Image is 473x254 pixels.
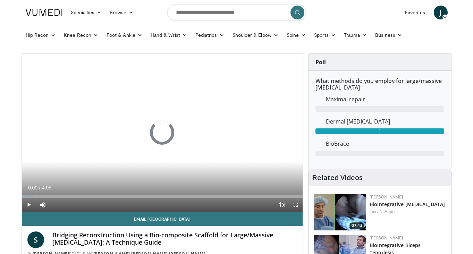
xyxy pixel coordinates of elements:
dd: Maximal repair [321,95,449,103]
a: Pediatrics [191,28,228,42]
button: Mute [36,198,50,212]
a: Trauma [340,28,371,42]
dd: Dermal [MEDICAL_DATA] [321,117,449,126]
a: Foot & Ankle [102,28,146,42]
a: Favorites [401,6,430,19]
button: Play [22,198,36,212]
a: Shoulder & Elbow [228,28,282,42]
div: 1 [315,128,444,134]
a: Knee Recon [60,28,102,42]
button: Playback Rate [275,198,289,212]
a: [PERSON_NAME] [370,194,403,200]
span: 0:00 [28,185,37,190]
strong: Poll [315,58,326,66]
h4: Related Videos [313,173,363,182]
div: Feat. [370,208,446,214]
div: Progress Bar [22,195,303,198]
h6: What methods do you employ for large/massive [MEDICAL_DATA] [315,78,444,91]
dd: BioBrace [321,139,449,148]
a: [PERSON_NAME] [370,235,403,241]
a: Hip Recon [22,28,60,42]
a: Specialties [67,6,106,19]
a: Hand & Wrist [146,28,191,42]
a: Browse [105,6,137,19]
span: / [39,185,41,190]
span: 07:43 [349,222,364,229]
h4: Bridging Reconstruction Using a Bio-composite Scaffold for Large/Massive [MEDICAL_DATA]: A Techni... [52,231,297,246]
a: 07:43 [314,194,366,230]
span: 4:05 [42,185,51,190]
a: N. Amin [379,208,395,214]
video-js: Video Player [22,54,303,212]
input: Search topics, interventions [167,4,306,21]
a: Biointegrative [MEDICAL_DATA] [370,201,445,208]
img: VuMedi Logo [26,9,62,16]
a: Email [GEOGRAPHIC_DATA] [22,212,303,226]
img: 3fbd5ba4-9555-46dd-8132-c1644086e4f5.150x105_q85_crop-smart_upscale.jpg [314,194,366,230]
a: J [434,6,448,19]
a: Spine [282,28,310,42]
a: S [27,231,44,248]
a: Business [371,28,406,42]
button: Fullscreen [289,198,303,212]
a: Sports [310,28,340,42]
